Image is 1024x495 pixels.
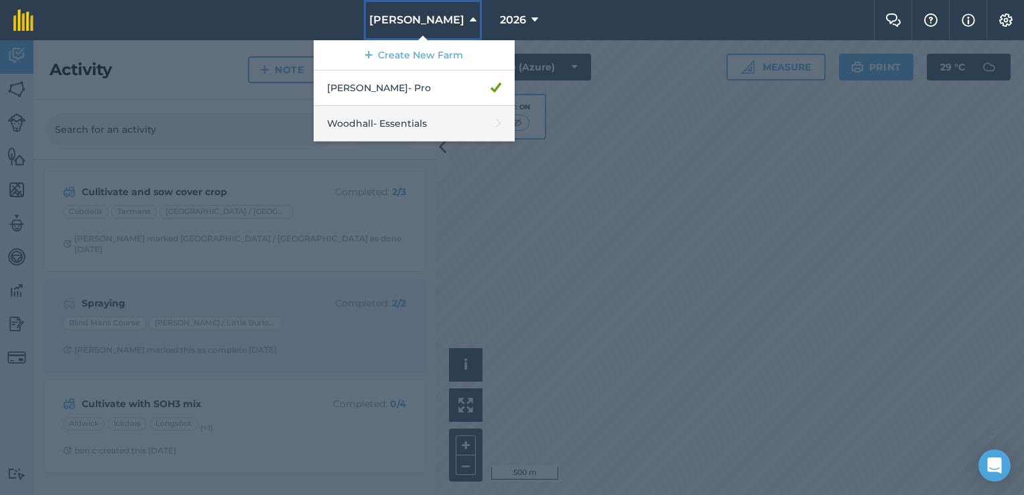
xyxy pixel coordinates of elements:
span: 2026 [500,12,526,28]
img: fieldmargin Logo [13,9,34,31]
img: svg+xml;base64,PHN2ZyB4bWxucz0iaHR0cDovL3d3dy53My5vcmcvMjAwMC9zdmciIHdpZHRoPSIxNyIgaGVpZ2h0PSIxNy... [962,12,975,28]
img: A cog icon [998,13,1014,27]
a: Create New Farm [314,40,515,70]
img: A question mark icon [923,13,939,27]
a: Woodhall- Essentials [314,106,515,142]
span: [PERSON_NAME] [369,12,464,28]
div: Open Intercom Messenger [978,449,1011,482]
img: Two speech bubbles overlapping with the left bubble in the forefront [885,13,901,27]
a: [PERSON_NAME]- Pro [314,70,515,106]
